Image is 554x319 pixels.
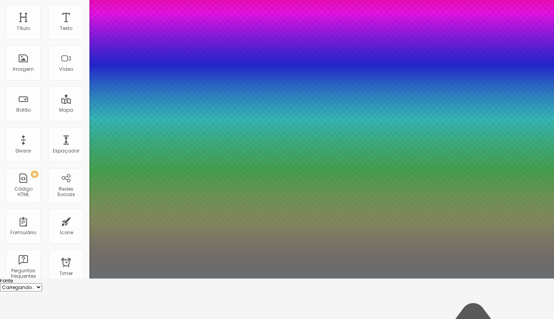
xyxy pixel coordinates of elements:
[8,186,38,198] div: Código HTML
[59,67,73,72] div: Vídeo
[59,107,73,113] div: Mapa
[53,148,79,154] div: Espaçador
[8,268,38,279] div: Perguntas frequentes
[16,107,31,113] div: Botão
[13,67,34,72] div: Imagem
[51,186,81,198] div: Redes Sociais
[10,230,36,235] div: Formulário
[59,230,73,235] div: Ícone
[60,26,72,31] div: Texto
[17,26,30,31] div: Título
[16,148,31,154] div: Divisor
[59,271,73,276] div: Timer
